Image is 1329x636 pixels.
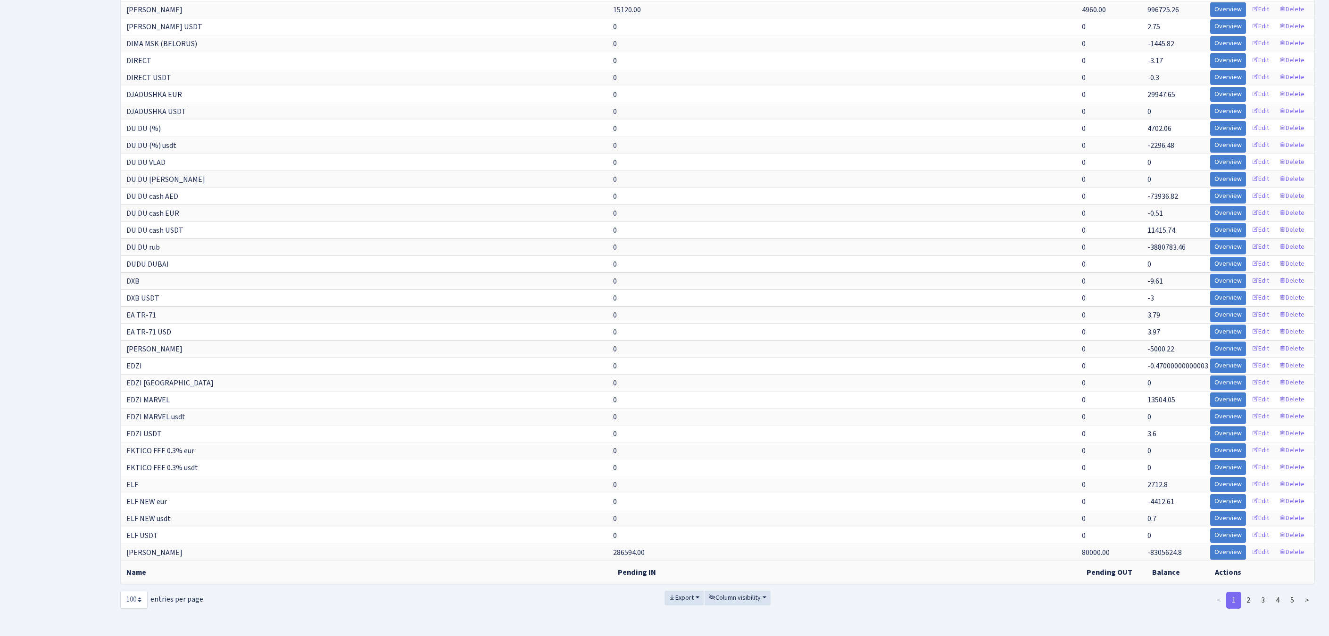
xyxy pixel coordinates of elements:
span: 0 [1082,344,1086,354]
span: -0.51 [1147,208,1163,219]
a: Edit [1247,291,1273,305]
a: Edit [1247,121,1273,136]
th: Pending OUT [1081,561,1146,584]
a: Overview [1210,308,1246,322]
a: Overview [1210,443,1246,458]
a: Edit [1247,206,1273,220]
a: Overview [1210,172,1246,187]
span: 0 [1147,446,1151,456]
a: Delete [1275,460,1309,475]
span: EKTICO FEE 0.3% eur [126,446,194,456]
a: Overview [1210,121,1246,136]
a: Delete [1275,240,1309,254]
span: 0 [1082,514,1086,524]
a: Delete [1275,291,1309,305]
a: Delete [1275,19,1309,34]
span: 4702.06 [1147,123,1171,134]
a: Edit [1247,460,1273,475]
span: EDZI [126,361,142,371]
span: DXB USDT [126,293,159,303]
span: 0 [613,157,617,168]
a: Delete [1275,155,1309,170]
a: Edit [1247,87,1273,102]
a: Edit [1247,409,1273,424]
a: Overview [1210,223,1246,237]
span: DU DU (%) [126,123,161,134]
span: DU DU VLAD [126,157,166,168]
span: DU DU [PERSON_NAME] [126,174,205,185]
a: Edit [1247,426,1273,441]
span: 0 [613,446,617,456]
span: EDZI USDT [126,429,162,439]
a: Delete [1275,53,1309,68]
span: 0 [613,39,617,49]
a: Overview [1210,53,1246,68]
span: 0 [1082,157,1086,168]
span: 0 [1082,39,1086,49]
th: Pending IN [612,561,1081,584]
a: Edit [1247,240,1273,254]
a: Delete [1275,375,1309,390]
span: 2712.8 [1147,480,1168,490]
a: Overview [1210,138,1246,153]
span: -0.47000000000003 [1147,361,1208,371]
a: Overview [1210,426,1246,441]
span: -73936.82 [1147,191,1178,202]
span: 0 [1082,276,1086,286]
a: 4 [1270,592,1285,609]
span: 3.6 [1147,429,1156,439]
span: -5000.22 [1147,344,1174,354]
a: Overview [1210,240,1246,254]
a: Overview [1210,375,1246,390]
a: > [1299,592,1315,609]
a: Overview [1210,155,1246,170]
span: 0 [1147,530,1151,541]
a: Edit [1247,257,1273,271]
a: Overview [1210,274,1246,288]
span: 0 [613,480,617,490]
a: Delete [1275,325,1309,339]
a: Edit [1247,359,1273,373]
span: 0 [613,530,617,541]
a: Edit [1247,104,1273,119]
span: EA TR-71 [126,310,156,320]
span: -9.61 [1147,276,1163,286]
a: Delete [1275,477,1309,492]
span: -1445.82 [1147,39,1174,49]
a: Edit [1247,138,1273,153]
span: 0 [613,497,617,507]
a: Edit [1247,223,1273,237]
span: 0 [1082,123,1086,134]
a: 5 [1285,592,1300,609]
span: 0 [1082,530,1086,541]
a: Delete [1275,443,1309,458]
span: 0 [613,208,617,219]
span: 0 [613,463,617,473]
span: 0 [1082,412,1086,422]
span: -8305624.8 [1147,547,1182,558]
a: Overview [1210,291,1246,305]
a: Edit [1247,477,1273,492]
span: 0 [1082,480,1086,490]
a: 2 [1241,592,1256,609]
span: 3.97 [1147,327,1160,337]
a: Overview [1210,528,1246,543]
a: Edit [1247,36,1273,51]
span: DUDU DUBAI [126,259,169,269]
a: Edit [1247,375,1273,390]
span: 0 [1082,56,1086,66]
a: Overview [1210,460,1246,475]
span: 996725.26 [1147,5,1179,15]
span: 0 [1147,378,1151,388]
span: 0 [1082,310,1086,320]
span: DJADUSHKA USDT [126,106,186,117]
span: 0 [1082,361,1086,371]
a: Edit [1247,70,1273,85]
span: 0 [613,361,617,371]
span: 15120.00 [613,5,641,15]
span: Column visibility [709,593,761,603]
span: -3880783.46 [1147,242,1186,253]
a: Overview [1210,19,1246,34]
a: Edit [1247,342,1273,356]
a: Delete [1275,138,1309,153]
